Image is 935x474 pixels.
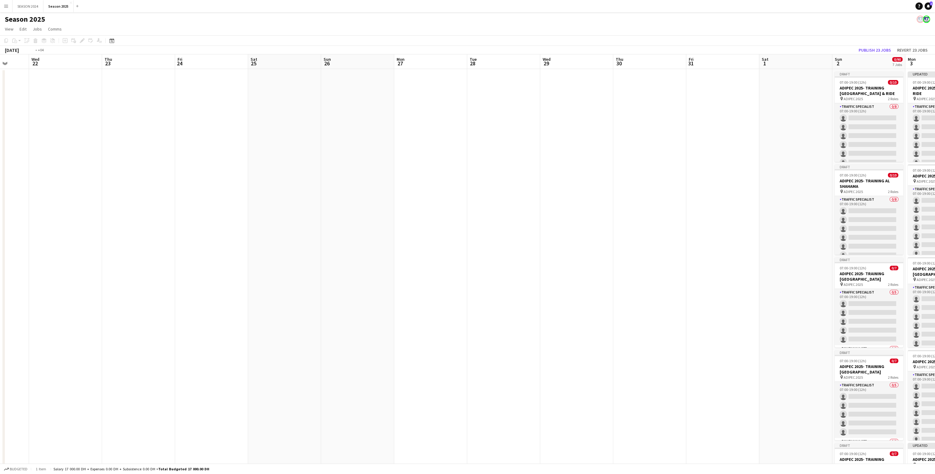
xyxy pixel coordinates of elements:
[835,257,903,348] app-job-card: Draft07:00-19:00 (12h)0/7ADIPEC 2025- TRAINING [GEOGRAPHIC_DATA] ADIPEC 20252 RolesTraffic Specia...
[890,451,898,456] span: 0/7
[5,15,45,24] h1: Season 2025
[835,364,903,375] h3: ADIPEC 2025- TRAINING [GEOGRAPHIC_DATA]
[907,60,916,67] span: 3
[890,266,898,270] span: 0/7
[13,0,43,12] button: SEASON 2024
[888,282,898,287] span: 2 Roles
[835,382,903,438] app-card-role: Traffic Specialist0/507:00-19:00 (12h)
[30,25,44,33] a: Jobs
[178,57,182,62] span: Fri
[840,80,866,85] span: 07:00-19:00 (12h)
[158,467,209,471] span: Total Budgeted 17 000.00 DH
[324,57,331,62] span: Sun
[917,16,924,23] app-user-avatar: ROAD TRANSIT
[835,57,842,62] span: Sun
[323,60,331,67] span: 26
[105,57,112,62] span: Thu
[844,97,863,101] span: ADIPEC 2025
[890,359,898,363] span: 0/7
[835,257,903,262] div: Draft
[888,97,898,101] span: 2 Roles
[33,26,42,32] span: Jobs
[835,457,903,468] h3: ADIPEC 2025- TRAINING NATION TOWER
[840,451,866,456] span: 07:00-19:00 (12h)
[835,438,903,468] app-card-role: Zone Manager0/2
[844,189,863,194] span: ADIPEC 2025
[840,266,866,270] span: 07:00-19:00 (12h)
[17,25,29,33] a: Edit
[46,25,64,33] a: Comms
[688,60,694,67] span: 31
[250,60,257,67] span: 25
[470,57,477,62] span: Tue
[835,164,903,169] div: Draft
[43,0,74,12] button: Season 2025
[840,359,866,363] span: 07:00-19:00 (12h)
[177,60,182,67] span: 24
[5,26,13,32] span: View
[615,60,623,67] span: 30
[844,375,863,380] span: ADIPEC 2025
[616,57,623,62] span: Thu
[888,375,898,380] span: 2 Roles
[930,2,933,5] span: 1
[251,57,257,62] span: Sat
[53,467,209,471] div: Salary 17 000.00 DH + Expenses 0.00 DH + Subsistence 0.00 DH =
[835,196,903,279] app-card-role: Traffic Specialist0/807:00-19:00 (12h)
[396,60,405,67] span: 27
[844,282,863,287] span: ADIPEC 2025
[762,57,768,62] span: Sat
[835,350,903,355] div: Draft
[925,2,932,10] a: 1
[48,26,62,32] span: Comms
[835,71,903,162] app-job-card: Draft07:00-19:00 (12h)0/10ADIPEC 2025- TRAINING [GEOGRAPHIC_DATA] & RIDE ADIPEC 20252 RolesTraffi...
[835,164,903,255] app-job-card: Draft07:00-19:00 (12h)0/10ADIPEC 2025- TRAINING AL SHAHAMA ADIPEC 20252 RolesTraffic Specialist0/...
[469,60,477,67] span: 28
[10,467,28,471] span: Budgeted
[840,173,866,177] span: 07:00-19:00 (12h)
[835,71,903,76] div: Draft
[892,57,903,62] span: 0/90
[5,47,19,53] div: [DATE]
[835,350,903,440] app-job-card: Draft07:00-19:00 (12h)0/7ADIPEC 2025- TRAINING [GEOGRAPHIC_DATA] ADIPEC 20252 RolesTraffic Specia...
[923,16,930,23] app-user-avatar: ROAD TRANSIT
[38,48,44,52] div: +04
[835,271,903,282] h3: ADIPEC 2025- TRAINING [GEOGRAPHIC_DATA]
[893,62,902,67] div: 7 Jobs
[542,60,551,67] span: 29
[31,57,39,62] span: Wed
[888,80,898,85] span: 0/10
[689,57,694,62] span: Fri
[888,189,898,194] span: 2 Roles
[835,289,903,345] app-card-role: Traffic Specialist0/507:00-19:00 (12h)
[397,57,405,62] span: Mon
[835,85,903,96] h3: ADIPEC 2025- TRAINING [GEOGRAPHIC_DATA] & RIDE
[835,345,903,375] app-card-role: Zone Manager0/2
[908,57,916,62] span: Mon
[761,60,768,67] span: 1
[104,60,112,67] span: 23
[34,467,48,471] span: 1 item
[835,443,903,448] div: Draft
[835,178,903,189] h3: ADIPEC 2025- TRAINING AL SHAHAMA
[888,173,898,177] span: 0/10
[835,103,903,186] app-card-role: Traffic Specialist0/807:00-19:00 (12h)
[2,25,16,33] a: View
[834,60,842,67] span: 2
[895,46,930,54] button: Revert 23 jobs
[543,57,551,62] span: Wed
[31,60,39,67] span: 22
[20,26,27,32] span: Edit
[856,46,893,54] button: Publish 23 jobs
[3,466,28,472] button: Budgeted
